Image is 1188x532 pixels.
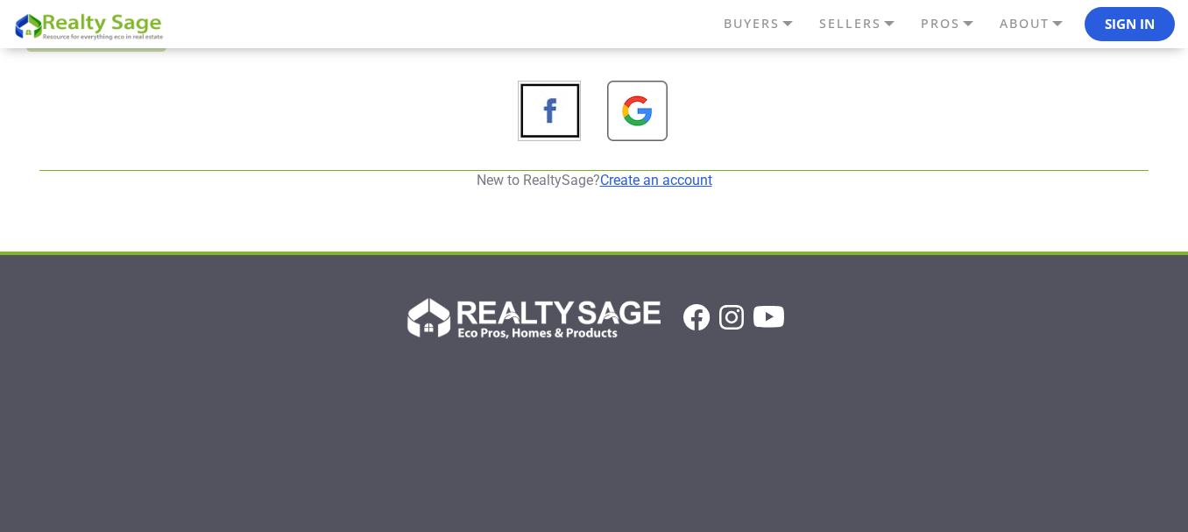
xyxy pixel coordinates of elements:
[600,172,712,188] a: Create an account
[815,9,916,39] a: SELLERS
[404,293,661,342] img: Realty Sage Logo
[995,9,1085,39] a: ABOUT
[916,9,995,39] a: PROS
[39,171,1149,190] p: New to RealtySage?
[719,9,815,39] a: BUYERS
[13,11,171,41] img: REALTY SAGE
[1085,7,1175,42] button: Sign In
